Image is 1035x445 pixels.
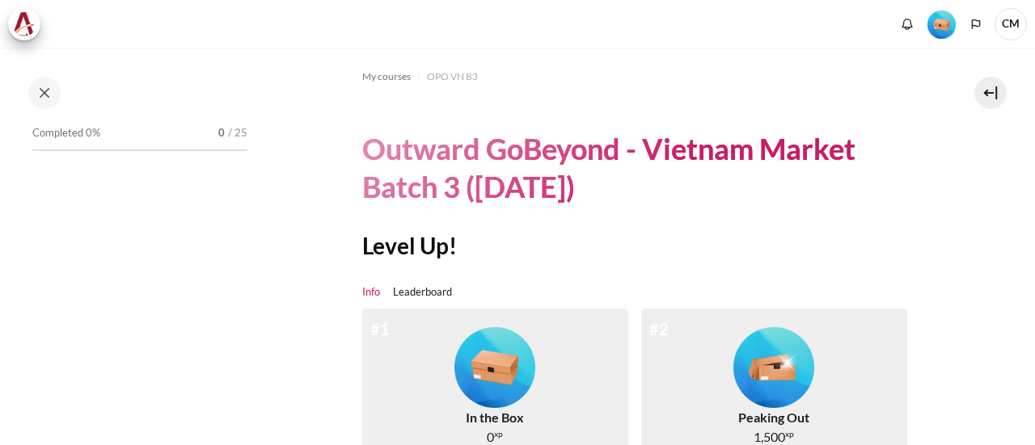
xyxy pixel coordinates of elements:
div: Level #1 [927,9,956,39]
div: Peaking Out [738,408,809,427]
a: Leaderboard [393,284,452,300]
div: Level #2 [733,321,814,409]
div: In the Box [466,408,524,427]
span: Completed 0% [32,125,100,141]
div: #1 [370,317,390,341]
nav: Navigation bar [362,64,920,90]
img: Level #1 [454,327,535,408]
img: Architeck [13,12,36,36]
button: Languages [964,12,988,36]
span: xp [494,431,503,437]
span: My courses [362,69,411,84]
span: 0 [218,125,225,141]
div: Level #1 [454,321,535,409]
img: Level #2 [733,327,814,408]
h1: Outward GoBeyond - Vietnam Market Batch 3 ([DATE]) [362,130,920,206]
a: My courses [362,67,411,86]
span: xp [785,431,794,437]
a: Level #1 [921,9,962,39]
img: Level #1 [927,10,956,39]
div: Show notification window with no new notifications [895,12,919,36]
span: OPO VN B3 [427,69,478,84]
a: Info [362,284,380,300]
span: CM [995,8,1027,40]
div: #2 [649,317,669,341]
span: / 25 [228,125,247,141]
a: User menu [995,8,1027,40]
a: OPO VN B3 [427,67,478,86]
a: Architeck Architeck [8,8,49,40]
h2: Level Up! [362,231,920,260]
